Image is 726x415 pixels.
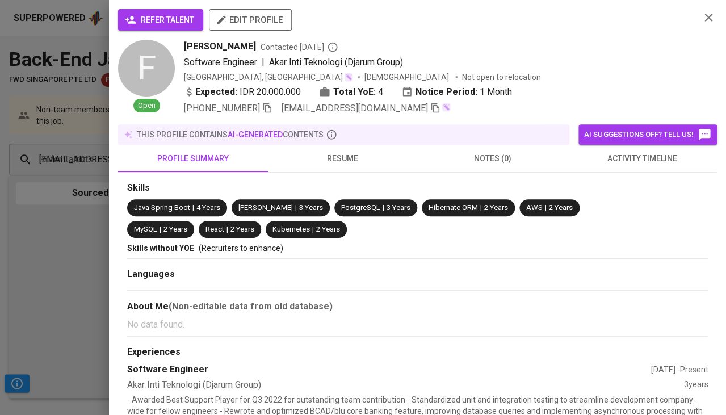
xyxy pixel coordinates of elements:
[184,85,301,99] div: IDR 20.000.000
[462,72,541,83] p: Not open to relocation
[226,224,228,235] span: |
[163,225,187,233] span: 2 Years
[383,203,384,213] span: |
[228,130,283,139] span: AI-generated
[230,225,254,233] span: 2 Years
[578,124,717,145] button: AI suggestions off? Tell us!
[333,85,376,99] b: Total YoE:
[134,203,190,212] span: Java Spring Boot
[118,9,203,31] button: refer talent
[401,85,512,99] div: 1 Month
[195,85,237,99] b: Expected:
[205,225,224,233] span: React
[127,346,708,359] div: Experiences
[160,224,161,235] span: |
[484,203,508,212] span: 2 Years
[127,244,194,253] span: Skills without YOE
[364,72,451,83] span: [DEMOGRAPHIC_DATA]
[312,224,314,235] span: |
[127,363,651,376] div: Software Engineer
[134,225,157,233] span: MySQL
[261,41,338,53] span: Contacted [DATE]
[127,13,194,27] span: refer talent
[127,268,708,281] div: Languages
[425,152,561,166] span: notes (0)
[574,152,710,166] span: activity timeline
[209,9,292,31] button: edit profile
[184,72,353,83] div: [GEOGRAPHIC_DATA], [GEOGRAPHIC_DATA]
[341,203,380,212] span: PostgreSQL
[549,203,573,212] span: 2 Years
[275,152,411,166] span: resume
[184,40,256,53] span: [PERSON_NAME]
[295,203,297,213] span: |
[238,203,293,212] span: [PERSON_NAME]
[683,379,708,392] div: 3 years
[127,300,708,313] div: About Me
[127,379,683,392] div: Akar Inti Teknologi (Djarum Group)
[442,103,451,112] img: magic_wand.svg
[125,152,261,166] span: profile summary
[133,100,160,111] span: Open
[192,203,194,213] span: |
[480,203,482,213] span: |
[137,129,324,140] p: this profile contains contents
[584,128,711,141] span: AI suggestions off? Tell us!
[127,318,708,332] p: No data found.
[196,203,220,212] span: 4 Years
[387,203,410,212] span: 3 Years
[429,203,478,212] span: Hibernate ORM
[378,85,383,99] span: 4
[169,301,333,312] b: (Non-editable data from old database)
[209,15,292,24] a: edit profile
[272,225,310,233] span: Kubernetes
[344,73,353,82] img: magic_wand.svg
[316,225,340,233] span: 2 Years
[299,203,323,212] span: 3 Years
[199,244,283,253] span: (Recruiters to enhance)
[526,203,543,212] span: AWS
[184,57,257,68] span: Software Engineer
[545,203,547,213] span: |
[118,40,175,97] div: F
[416,85,477,99] b: Notice Period:
[269,57,403,68] span: Akar Inti Teknologi (Djarum Group)
[218,12,283,27] span: edit profile
[651,364,708,375] div: [DATE] - Present
[327,41,338,53] svg: By Batam recruiter
[262,56,265,69] span: |
[127,182,708,195] div: Skills
[282,103,428,114] span: [EMAIL_ADDRESS][DOMAIN_NAME]
[184,103,260,114] span: [PHONE_NUMBER]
